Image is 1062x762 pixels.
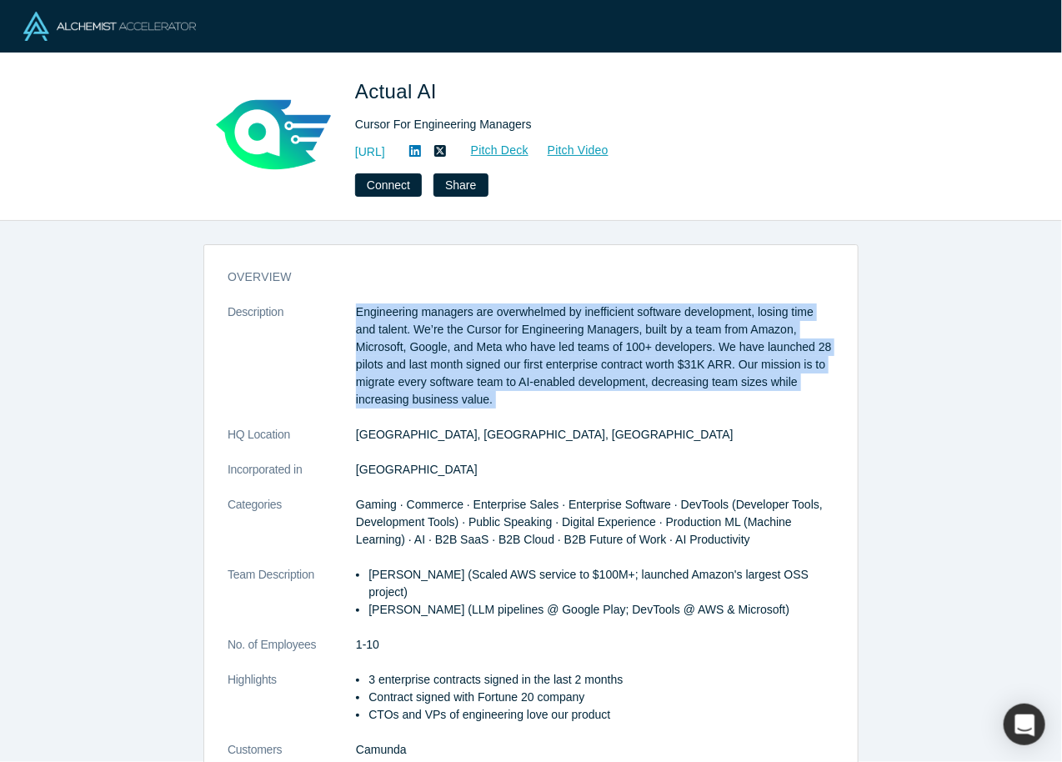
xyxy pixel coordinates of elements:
span: Gaming · Commerce · Enterprise Sales · Enterprise Software · DevTools (Developer Tools, Developme... [356,498,823,546]
img: Actual AI's Logo [215,77,332,193]
a: Pitch Video [529,141,609,160]
a: [URL] [355,143,385,161]
a: Pitch Deck [453,141,529,160]
dd: [GEOGRAPHIC_DATA] [356,461,834,479]
dd: 1-10 [356,636,834,654]
span: Actual AI [355,80,443,103]
dt: Highlights [228,671,356,741]
h3: overview [228,268,811,286]
p: [PERSON_NAME] (Scaled AWS service to $100M+; launched Amazon's largest OSS project) [368,566,834,601]
dt: Description [228,303,356,426]
dd: [GEOGRAPHIC_DATA], [GEOGRAPHIC_DATA], [GEOGRAPHIC_DATA] [356,426,834,444]
dt: Team Description [228,566,356,636]
dt: Incorporated in [228,461,356,496]
p: Contract signed with Fortune 20 company [368,689,834,706]
p: Engineering managers are overwhelmed by inefficient software development, losing time and talent.... [356,303,834,409]
button: Connect [355,173,422,197]
p: CTOs and VPs of engineering love our product [368,706,834,724]
dt: Categories [228,496,356,566]
dt: No. of Employees [228,636,356,671]
button: Share [433,173,488,197]
dd: Camunda [356,741,834,759]
p: 3 enterprise contracts signed in the last 2 months [368,671,834,689]
dt: HQ Location [228,426,356,461]
p: [PERSON_NAME] (LLM pipelines @ Google Play; DevTools @ AWS & Microsoft) [368,601,834,619]
img: Alchemist Logo [23,12,196,41]
div: Cursor For Engineering Managers [355,116,822,133]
